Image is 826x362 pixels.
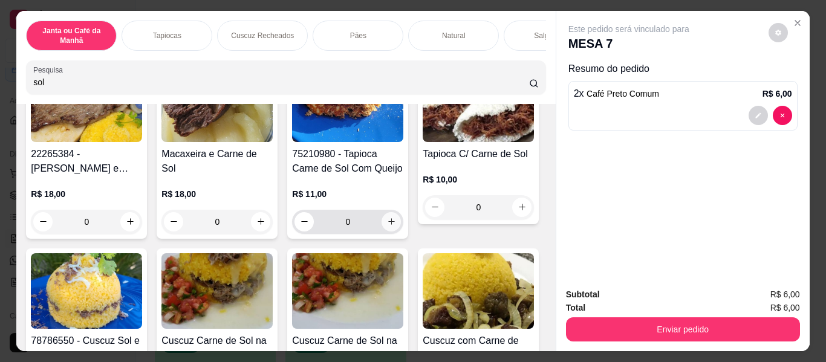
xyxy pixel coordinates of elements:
button: increase-product-quantity [120,212,140,231]
img: product-image [161,66,273,142]
h4: Macaxeira e Carne de Sol [161,147,273,176]
img: product-image [423,66,534,142]
p: R$ 18,00 [31,188,142,200]
button: decrease-product-quantity [773,106,792,125]
img: product-image [423,253,534,329]
h4: 22265384 - [PERSON_NAME] e Carne de Sol [31,147,142,176]
button: increase-product-quantity [382,212,401,231]
img: product-image [292,66,403,142]
input: Pesquisa [33,76,529,88]
button: decrease-product-quantity [769,23,788,42]
span: R$ 6,00 [770,288,800,301]
button: decrease-product-quantity [164,212,183,231]
img: product-image [31,66,142,142]
p: Pães [350,31,366,40]
p: Janta ou Café da Manhã [36,26,106,45]
h4: 75210980 - Tapioca Carne de Sol Com Queijo [292,147,403,176]
p: R$ 18,00 [161,188,273,200]
p: R$ 10,00 [423,173,534,186]
button: increase-product-quantity [512,198,532,217]
p: Cuscuz Recheados [231,31,294,40]
button: decrease-product-quantity [749,106,768,125]
p: Tapiocas [153,31,181,40]
span: R$ 6,00 [770,301,800,314]
strong: Total [566,303,585,312]
img: product-image [161,253,273,329]
button: decrease-product-quantity [425,198,444,217]
button: Enviar pedido [566,317,800,341]
p: 2 x [574,86,659,101]
img: product-image [292,253,403,329]
img: product-image [31,253,142,329]
p: Salgados [534,31,564,40]
button: Close [788,13,807,33]
h4: Tapioca C/ Carne de Sol [423,147,534,161]
button: decrease-product-quantity [294,212,314,231]
p: Resumo do pedido [568,62,798,76]
strong: Subtotal [566,289,600,299]
label: Pesquisa [33,65,67,75]
button: decrease-product-quantity [33,212,53,231]
p: R$ 11,00 [292,188,403,200]
p: Este pedido será vinculado para [568,23,689,35]
p: MESA 7 [568,35,689,52]
p: R$ 6,00 [763,88,792,100]
button: increase-product-quantity [251,212,270,231]
p: Natural [442,31,466,40]
span: Café Preto Comum [587,89,659,99]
